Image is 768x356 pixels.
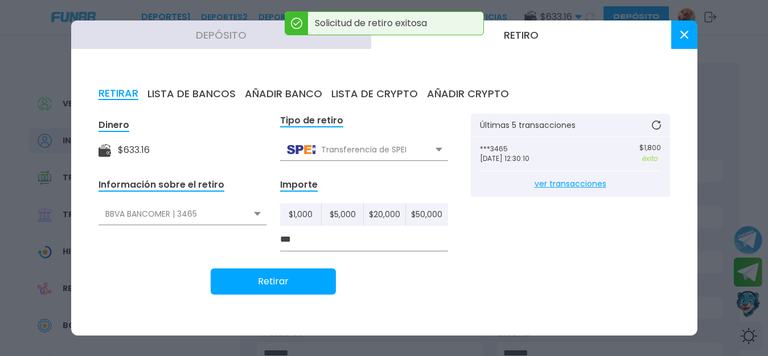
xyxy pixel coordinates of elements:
div: Transferencia de SPEI [280,139,448,160]
button: AÑADIR BANCO [245,88,322,100]
a: ver transacciones [480,171,661,197]
p: [DATE] 12:30:10 [480,155,570,163]
button: Retiro [371,20,671,49]
div: Dinero [98,119,129,132]
div: Información sobre el retiro [98,179,224,192]
div: $ 633.16 [118,143,150,157]
p: Solicitud de retiro exitosa [308,12,483,35]
button: LISTA DE BANCOS [147,88,236,100]
button: $20,000 [364,203,406,226]
button: Retirar [211,268,336,295]
div: BBVA BANCOMER | 3465 [98,203,266,225]
p: Últimas 5 transacciones [480,121,576,129]
img: Transferencia de SPEI [287,145,315,154]
button: AÑADIR CRYPTO [427,88,509,100]
div: Importe [280,179,318,192]
div: Tipo de retiro [280,114,343,127]
button: LISTA DE CRYPTO [331,88,418,100]
button: $50,000 [406,203,447,226]
button: RETIRAR [98,88,138,100]
button: $1,000 [280,203,322,226]
p: $ 1,800 [639,144,661,152]
button: Depósito [71,20,371,49]
button: $5,000 [322,203,364,226]
p: éxito [639,154,661,164]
